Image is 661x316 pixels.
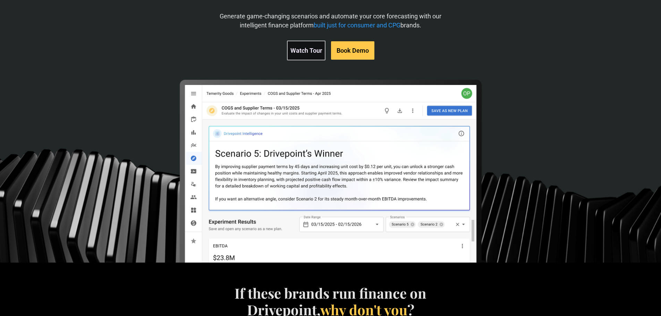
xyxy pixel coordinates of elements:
p: Generate game-changing scenarios and automate your core forecasting with our intelligent finance ... [217,12,444,29]
span: built just for consumer and CPG [314,22,400,29]
a: Watch Tour [287,41,325,60]
a: Book Demo [331,41,374,60]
